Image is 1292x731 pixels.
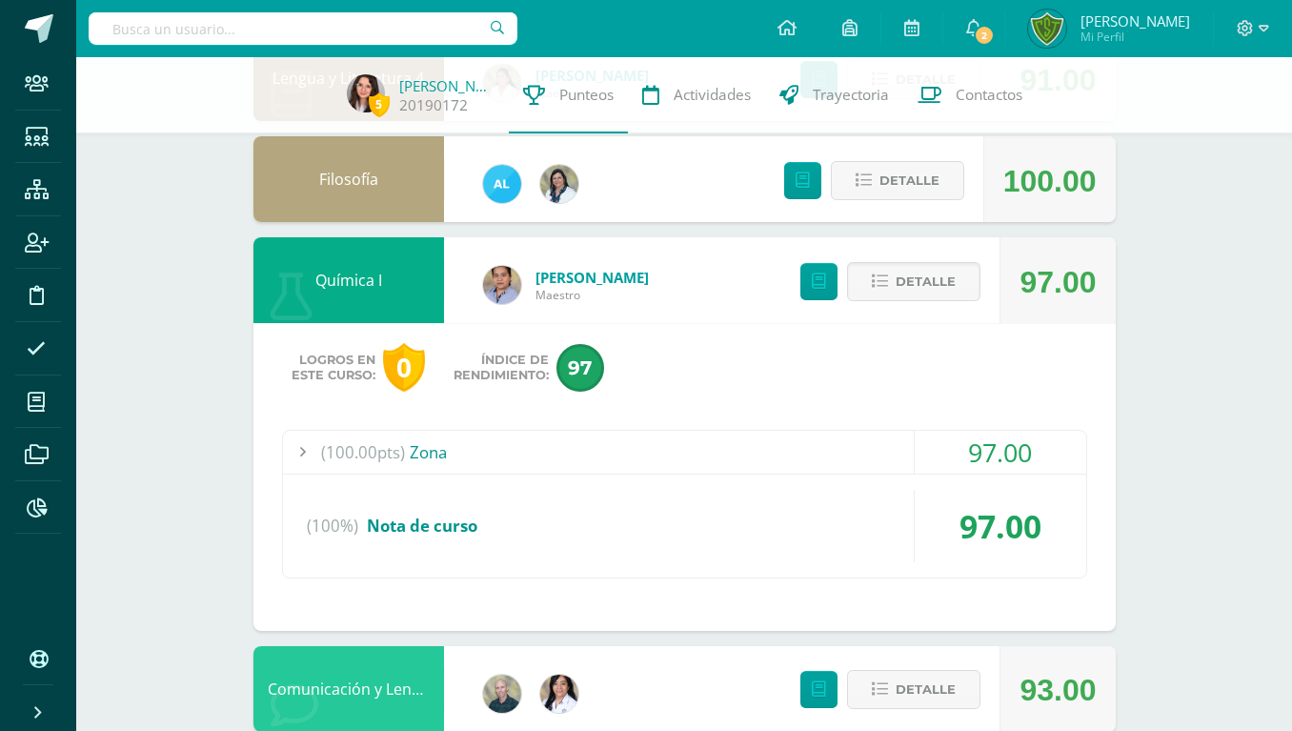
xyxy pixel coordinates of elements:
[319,169,378,190] a: Filosofía
[915,490,1086,562] div: 97.00
[321,431,405,474] span: (100.00pts)
[292,353,375,383] span: Logros en este curso:
[915,431,1086,474] div: 97.00
[540,165,578,203] img: adc45a0dad1e69ee454ddbf92dbecfde.png
[253,136,444,222] div: Filosofía
[483,266,521,304] img: 7cf1ad61fb68178cf4b1551b70770f62.png
[879,163,939,198] span: Detalle
[509,57,628,133] a: Punteos
[399,95,468,115] a: 20190172
[847,262,980,301] button: Detalle
[315,270,382,291] a: Química I
[813,85,889,105] span: Trayectoria
[674,85,751,105] span: Actividades
[831,161,964,200] button: Detalle
[1080,29,1190,45] span: Mi Perfil
[483,675,521,713] img: 83f23ec6884ac7d04a70a46ce6654aab.png
[89,12,517,45] input: Busca un usuario...
[307,490,358,562] span: (100%)
[383,343,425,392] div: 0
[974,25,995,46] span: 2
[559,85,614,105] span: Punteos
[628,57,765,133] a: Actividades
[1028,10,1066,48] img: a027cb2715fc0bed0e3d53f9a5f0b33d.png
[556,344,604,392] span: 97
[454,353,549,383] span: Índice de Rendimiento:
[253,237,444,323] div: Química I
[956,85,1022,105] span: Contactos
[535,268,649,287] a: [PERSON_NAME]
[399,76,495,95] a: [PERSON_NAME]
[1019,239,1096,325] div: 97.00
[903,57,1037,133] a: Contactos
[268,679,542,700] a: Comunicación y Lenguaje, L3 (Inglés) 4
[896,264,956,299] span: Detalle
[283,431,1086,474] div: Zona
[483,165,521,203] img: 1cac839ea4f83b31a88e57063b8282de.png
[765,57,903,133] a: Trayectoria
[847,670,980,709] button: Detalle
[1080,11,1190,30] span: [PERSON_NAME]
[896,672,956,707] span: Detalle
[347,74,385,112] img: 827bbac42508322791b2861b7f3863a6.png
[1003,138,1097,224] div: 100.00
[369,92,390,116] span: 5
[540,675,578,713] img: 099ef056f83dc0820ec7ee99c9f2f859.png
[535,287,649,303] span: Maestro
[367,515,477,537] span: Nota de curso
